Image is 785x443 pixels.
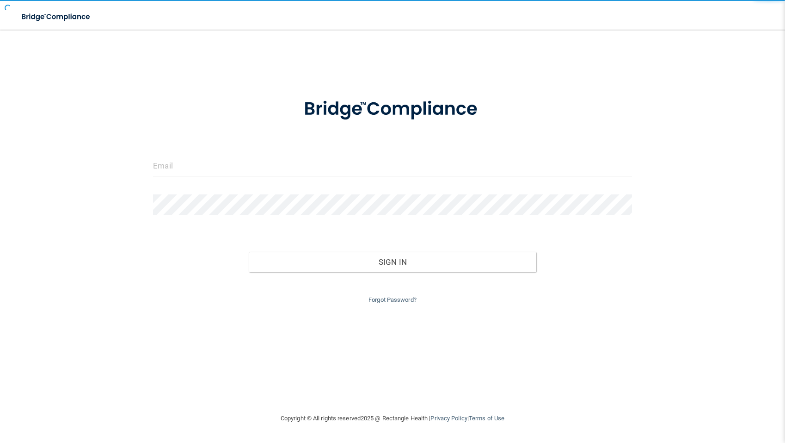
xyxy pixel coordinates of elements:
[469,415,504,422] a: Terms of Use
[153,156,632,176] input: Email
[285,85,500,133] img: bridge_compliance_login_screen.278c3ca4.svg
[249,252,536,272] button: Sign In
[14,7,99,26] img: bridge_compliance_login_screen.278c3ca4.svg
[224,404,561,433] div: Copyright © All rights reserved 2025 @ Rectangle Health | |
[430,415,467,422] a: Privacy Policy
[368,296,417,303] a: Forgot Password?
